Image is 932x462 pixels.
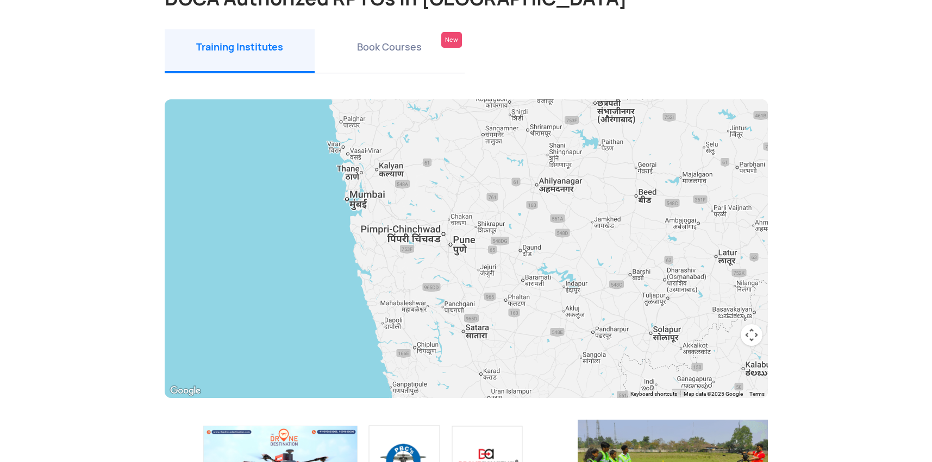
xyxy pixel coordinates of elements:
span: Map data ©2025 Google [684,391,743,397]
li: Training Institutes [165,29,315,73]
img: Google [167,384,203,398]
a: Terms (opens in new tab) [749,391,765,397]
li: Book Courses [315,29,465,73]
div: New [441,32,462,48]
button: Map camera controls [741,324,762,346]
button: Keyboard shortcuts [630,390,677,398]
a: Open this area in Google Maps (opens a new window) [167,384,203,398]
